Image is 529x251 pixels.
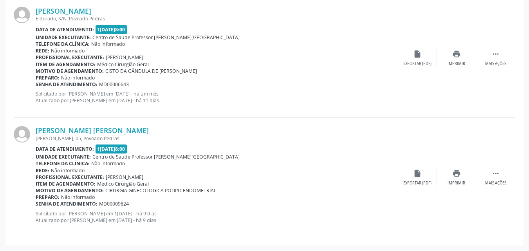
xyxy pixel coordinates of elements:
b: Telefone da clínica: [36,41,90,47]
b: Senha de atendimento: [36,81,97,88]
span: Médico Cirurgião Geral [97,61,149,68]
img: img [14,7,30,23]
div: [PERSON_NAME], 05, Povoado Pedras [36,135,398,142]
b: Item de agendamento: [36,61,96,68]
span: MD00006643 [99,81,129,88]
span: Não informado [61,74,95,81]
span: MD00009624 [99,200,129,207]
span: Não informado [51,47,85,54]
b: Profissional executante: [36,174,104,181]
b: Motivo de agendamento: [36,68,104,74]
div: Mais ações [485,181,506,186]
i:  [491,169,500,178]
b: Telefone da clínica: [36,160,90,167]
i:  [491,50,500,58]
i: print [452,50,461,58]
span: Centro de Saude Professor [PERSON_NAME][GEOGRAPHIC_DATA] [92,153,240,160]
b: Preparo: [36,194,60,200]
b: Senha de atendimento: [36,200,97,207]
span: Não informado [61,194,95,200]
span: CIRURGIA GINECOLOGICA POLIPO ENDOMETRIAL [105,187,216,194]
b: Rede: [36,167,49,174]
p: Solicitado por [PERSON_NAME] em [DATE] - há um mês Atualizado por [PERSON_NAME] em [DATE] - há 11... [36,90,398,104]
div: Imprimir [448,61,465,67]
i: insert_drive_file [413,50,422,58]
p: Solicitado por [PERSON_NAME] em 1[DATE] - há 9 dias Atualizado por [PERSON_NAME] em [DATE] - há 9... [36,210,398,224]
i: insert_drive_file [413,169,422,178]
b: Data de atendimento: [36,146,94,152]
div: Imprimir [448,181,465,186]
div: Eldorado, S/N, Povoado Pedras [36,15,398,22]
span: [PERSON_NAME] [106,54,143,61]
b: Item de agendamento: [36,181,96,187]
span: 1[DATE]8:00 [96,25,127,34]
span: [PERSON_NAME] [106,174,143,181]
div: Exportar (PDF) [403,61,432,67]
b: Profissional executante: [36,54,104,61]
b: Preparo: [36,74,60,81]
i: print [452,169,461,178]
a: [PERSON_NAME] [PERSON_NAME] [36,126,149,135]
span: Não informado [91,160,125,167]
b: Motivo de agendamento: [36,187,104,194]
span: CISTO DA GÂNDULA DE [PERSON_NAME] [105,68,197,74]
span: Centro de Saude Professor [PERSON_NAME][GEOGRAPHIC_DATA] [92,34,240,41]
span: 1[DATE]8:00 [96,144,127,153]
b: Unidade executante: [36,34,91,41]
b: Unidade executante: [36,153,91,160]
b: Data de atendimento: [36,26,94,33]
div: Mais ações [485,61,506,67]
b: Rede: [36,47,49,54]
div: Exportar (PDF) [403,181,432,186]
img: img [14,126,30,143]
span: Médico Cirurgião Geral [97,181,149,187]
span: Não informado [51,167,85,174]
span: Não informado [91,41,125,47]
a: [PERSON_NAME] [36,7,91,15]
